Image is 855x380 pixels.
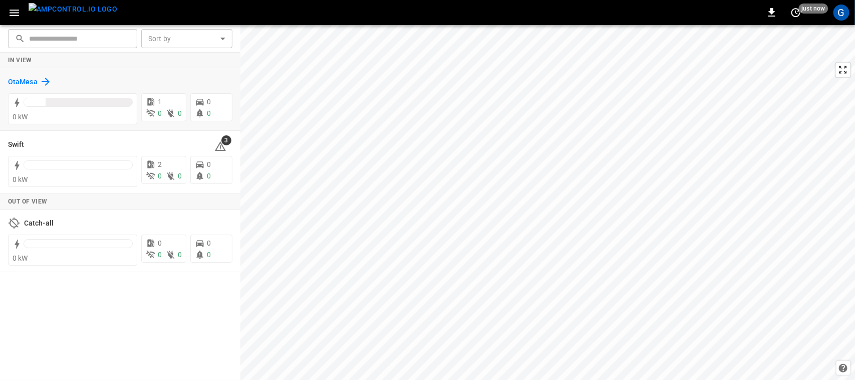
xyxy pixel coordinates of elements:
span: 0 kW [13,175,28,183]
span: just now [799,4,828,14]
span: 0 [207,172,211,180]
span: 0 [158,109,162,117]
h6: Swift [8,139,25,150]
h6: Catch-all [24,218,54,229]
span: 0 [178,251,182,259]
strong: In View [8,57,32,64]
strong: Out of View [8,198,47,205]
span: 0 [158,251,162,259]
span: 0 [207,109,211,117]
span: 2 [158,160,162,168]
img: ampcontrol.io logo [29,3,117,16]
button: set refresh interval [788,5,804,21]
span: 0 [178,109,182,117]
span: 0 [158,172,162,180]
span: 0 [207,239,211,247]
span: 0 [158,239,162,247]
span: 0 [207,251,211,259]
span: 0 [207,98,211,106]
h6: OtaMesa [8,77,38,88]
span: 1 [158,98,162,106]
span: 3 [221,135,231,145]
span: 0 [178,172,182,180]
span: 0 kW [13,113,28,121]
span: 0 kW [13,254,28,262]
div: profile-icon [833,5,849,21]
span: 0 [207,160,211,168]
